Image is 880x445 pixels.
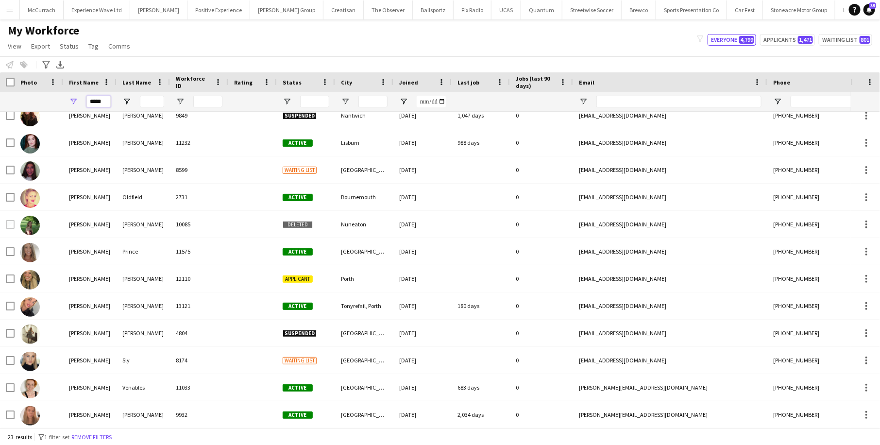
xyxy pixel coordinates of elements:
div: [PERSON_NAME] [63,374,117,401]
img: Holly Rhys-Donoghue [20,270,40,290]
div: [EMAIL_ADDRESS][DOMAIN_NAME] [573,129,767,156]
img: Holly Sly [20,352,40,371]
div: 2,034 days [452,401,510,428]
img: Holly Prince [20,243,40,262]
div: [PERSON_NAME] [117,265,170,292]
div: [EMAIL_ADDRESS][DOMAIN_NAME] [573,292,767,319]
div: [DATE] [393,238,452,265]
div: 0 [510,129,573,156]
div: [DATE] [393,292,452,319]
div: [PERSON_NAME] [117,156,170,183]
button: Positive Experience [187,0,250,19]
div: [DATE] [393,347,452,374]
img: Holly Sanderson [20,325,40,344]
span: Tag [88,42,99,51]
div: 9849 [170,102,228,129]
div: [PERSON_NAME] [63,238,117,265]
div: [PERSON_NAME] [63,347,117,374]
div: 8174 [170,347,228,374]
span: Active [283,139,313,147]
button: The Observer [364,0,413,19]
div: [PERSON_NAME] [117,292,170,319]
button: [PERSON_NAME] [130,0,187,19]
span: Joined [399,79,418,86]
input: Status Filter Input [300,96,329,107]
button: Open Filter Menu [773,97,782,106]
div: [EMAIL_ADDRESS][DOMAIN_NAME] [573,156,767,183]
button: Open Filter Menu [69,97,78,106]
div: [DATE] [393,265,452,292]
span: Active [283,248,313,256]
div: [EMAIL_ADDRESS][DOMAIN_NAME] [573,347,767,374]
span: Export [31,42,50,51]
input: Joined Filter Input [417,96,446,107]
a: View [4,40,25,52]
span: Waiting list [283,167,317,174]
div: [GEOGRAPHIC_DATA] [335,320,393,346]
div: 11033 [170,374,228,401]
div: [PERSON_NAME][EMAIL_ADDRESS][DOMAIN_NAME] [573,374,767,401]
button: Creatisan [323,0,364,19]
div: 180 days [452,292,510,319]
div: 683 days [452,374,510,401]
div: Nuneaton [335,211,393,238]
span: 801 [860,36,870,44]
div: Oldfield [117,184,170,210]
div: 0 [510,211,573,238]
span: Active [283,303,313,310]
div: [EMAIL_ADDRESS][DOMAIN_NAME] [573,238,767,265]
span: City [341,79,352,86]
div: [PERSON_NAME] [63,292,117,319]
div: 12110 [170,265,228,292]
div: [PERSON_NAME] [63,320,117,346]
div: [GEOGRAPHIC_DATA] [335,156,393,183]
div: 13121 [170,292,228,319]
div: [EMAIL_ADDRESS][DOMAIN_NAME] [573,265,767,292]
button: Stoneacre Motor Group [763,0,835,19]
div: [EMAIL_ADDRESS][DOMAIN_NAME] [573,102,767,129]
div: [PERSON_NAME] [63,156,117,183]
div: Prince [117,238,170,265]
span: Photo [20,79,37,86]
button: Applicants1,471 [760,34,815,46]
div: 0 [510,292,573,319]
button: Open Filter Menu [399,97,408,106]
div: 0 [510,184,573,210]
div: 0 [510,238,573,265]
button: Open Filter Menu [176,97,185,106]
button: Open Filter Menu [341,97,350,106]
img: Holly Williams [20,406,40,426]
span: Jobs (last 90 days) [516,75,556,89]
div: [DATE] [393,102,452,129]
button: Ballsportz [413,0,454,19]
div: 0 [510,265,573,292]
div: [GEOGRAPHIC_DATA] [335,347,393,374]
div: 4804 [170,320,228,346]
div: Sly [117,347,170,374]
div: Venables [117,374,170,401]
div: [DATE] [393,211,452,238]
div: 988 days [452,129,510,156]
span: View [8,42,21,51]
div: 8599 [170,156,228,183]
div: Bournemouth [335,184,393,210]
div: [PERSON_NAME] [63,211,117,238]
span: Deleted [283,221,313,228]
button: Open Filter Menu [579,97,588,106]
input: City Filter Input [358,96,388,107]
div: [PERSON_NAME] [117,320,170,346]
button: [PERSON_NAME] Group [250,0,323,19]
span: Status [60,42,79,51]
div: 11232 [170,129,228,156]
div: 0 [510,156,573,183]
button: Fix Radio [454,0,491,19]
input: Last Name Filter Input [140,96,164,107]
div: [PERSON_NAME] [63,401,117,428]
span: Active [283,194,313,201]
img: Holly Martin [20,107,40,126]
button: Car Fest [727,0,763,19]
div: [EMAIL_ADDRESS][DOMAIN_NAME] [573,320,767,346]
button: Quantum [521,0,562,19]
span: Suspended [283,330,317,337]
div: [PERSON_NAME] [117,129,170,156]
